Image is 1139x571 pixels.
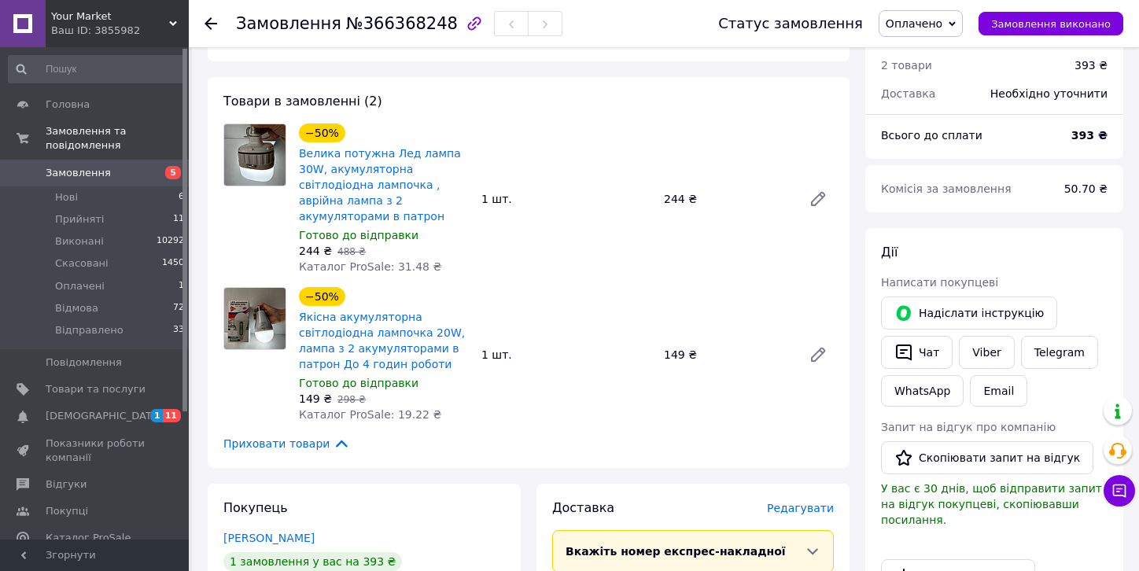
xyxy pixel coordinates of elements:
span: [DEMOGRAPHIC_DATA] [46,409,162,423]
button: Надіслати інструкцію [881,297,1057,330]
span: 5 [165,166,181,179]
span: Написати покупцеві [881,276,998,289]
span: 488 ₴ [337,246,366,257]
div: Ваш ID: 3855982 [51,24,189,38]
div: Повернутися назад [205,16,217,31]
span: Покупець [223,500,288,515]
button: Замовлення виконано [979,12,1123,35]
img: Велика потужна Лед лампа 30W, акумуляторна світлодіодна лампочка , аврійна лампа з 2 акумуляторам... [224,124,286,186]
span: Комісія за замовлення [881,182,1012,195]
span: Скасовані [55,256,109,271]
span: 244 ₴ [299,245,332,257]
span: Приховати товари [223,435,350,452]
span: Нові [55,190,78,204]
span: Дії [881,245,898,260]
b: 393 ₴ [1071,129,1108,142]
span: Редагувати [767,502,834,514]
span: Замовлення та повідомлення [46,124,189,153]
span: Покупці [46,504,88,518]
span: Повідомлення [46,355,122,370]
span: 298 ₴ [337,394,366,405]
span: 1 [150,409,163,422]
span: 2 товари [881,59,932,72]
span: Каталог ProSale [46,531,131,545]
div: −50% [299,287,345,306]
a: Telegram [1021,336,1098,369]
span: У вас є 30 днів, щоб відправити запит на відгук покупцеві, скопіювавши посилання. [881,482,1102,526]
div: 149 ₴ [658,344,796,366]
span: Товари в замовленні (2) [223,94,382,109]
div: 1 шт. [475,188,658,210]
span: Оплачені [55,279,105,293]
span: Замовлення [236,14,341,33]
span: Замовлення виконано [991,18,1111,30]
a: Редагувати [802,183,834,215]
div: −50% [299,123,345,142]
span: Каталог ProSale: 19.22 ₴ [299,408,441,421]
span: 50.70 ₴ [1064,182,1108,195]
img: Якісна акумуляторна світлодіодна лампочка 20W, лампа з 2 акумуляторами в патрон До 4 годин роботи [224,288,286,349]
span: 6 [179,190,184,204]
span: Доставка [881,87,935,100]
button: Email [970,375,1027,407]
span: Готово до відправки [299,229,418,241]
span: 1450 [162,256,184,271]
span: 149 ₴ [299,392,332,405]
span: 33 [173,323,184,337]
div: Статус замовлення [718,16,863,31]
span: Запит на відгук про компанію [881,421,1056,433]
span: Виконані [55,234,104,249]
span: Відгуки [46,477,87,492]
span: 11 [173,212,184,227]
span: Головна [46,98,90,112]
span: Вкажіть номер експрес-накладної [566,545,786,558]
button: Скопіювати запит на відгук [881,441,1093,474]
input: Пошук [8,55,186,83]
span: Всього до сплати [881,129,982,142]
span: Your Market [51,9,169,24]
div: 1 замовлення у вас на 393 ₴ [223,552,402,571]
span: 11 [163,409,181,422]
span: Відмова [55,301,98,315]
a: Велика потужна Лед лампа 30W, акумуляторна світлодіодна лампочка , аврійна лампа з 2 акумуляторам... [299,147,461,223]
span: Прийняті [55,212,104,227]
span: Показники роботи компанії [46,437,146,465]
button: Чат з покупцем [1104,475,1135,507]
span: Товари та послуги [46,382,146,396]
a: Viber [959,336,1014,369]
a: Редагувати [802,339,834,370]
div: 393 ₴ [1074,57,1108,73]
span: №366368248 [346,14,458,33]
span: 10292 [157,234,184,249]
span: Замовлення [46,166,111,180]
span: 72 [173,301,184,315]
a: Якісна акумуляторна світлодіодна лампочка 20W, лампа з 2 акумуляторами в патрон До 4 годин роботи [299,311,465,370]
a: [PERSON_NAME] [223,532,315,544]
span: Відправлено [55,323,123,337]
div: Необхідно уточнити [981,76,1117,111]
span: Каталог ProSale: 31.48 ₴ [299,260,441,273]
div: 1 шт. [475,344,658,366]
span: 1 [179,279,184,293]
span: Оплачено [886,17,942,30]
div: 244 ₴ [658,188,796,210]
span: Доставка [552,500,614,515]
span: Готово до відправки [299,377,418,389]
a: WhatsApp [881,375,964,407]
button: Чат [881,336,953,369]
